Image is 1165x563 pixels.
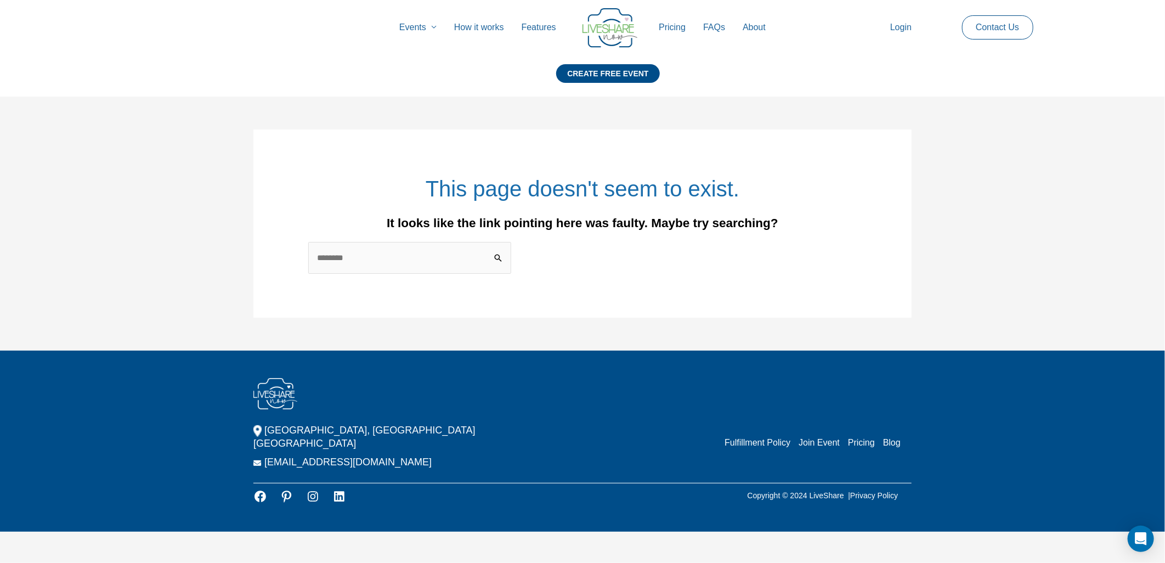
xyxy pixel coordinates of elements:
a: About [734,10,774,45]
div: CREATE FREE EVENT [556,64,659,83]
a: Contact Us [967,16,1028,39]
a: [EMAIL_ADDRESS][DOMAIN_NAME] [264,457,432,468]
a: How it works [445,10,513,45]
a: CREATE FREE EVENT [556,64,659,97]
h1: This page doesn't seem to exist. [308,173,857,204]
a: Features [513,10,565,45]
a: Events [391,10,445,45]
img: ico_email.png [253,460,262,466]
a: Blog [883,438,901,447]
img: LiveShare logo - Capture & Share Event Memories [582,8,637,48]
a: Pricing [650,10,694,45]
a: FAQs [694,10,734,45]
a: Pricing [848,438,875,447]
p: Copyright © 2024 LiveShare | [734,489,912,502]
nav: Menu [716,436,901,449]
img: ico_location.png [253,425,262,437]
a: Login [881,10,920,45]
nav: Site Navigation [19,10,1146,45]
a: Fulfillment Policy [725,438,790,447]
div: Open Intercom Messenger [1128,526,1154,552]
div: It looks like the link pointing here was faulty. Maybe try searching? [308,217,857,230]
a: Privacy Policy [850,491,898,500]
p: [GEOGRAPHIC_DATA], [GEOGRAPHIC_DATA] [GEOGRAPHIC_DATA] [253,424,539,450]
a: Join Event [799,438,840,447]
